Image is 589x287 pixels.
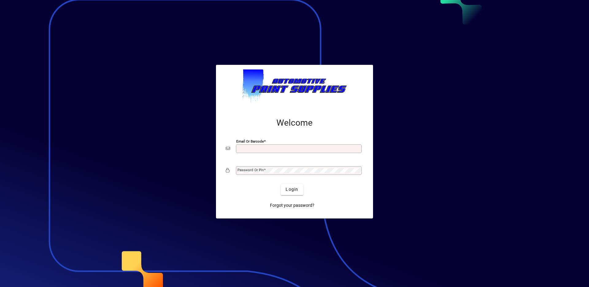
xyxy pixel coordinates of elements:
[237,168,264,172] mat-label: Password or Pin
[268,200,317,211] a: Forgot your password?
[226,118,363,128] h2: Welcome
[236,139,264,143] mat-label: Email or Barcode
[270,202,314,209] span: Forgot your password?
[286,186,298,193] span: Login
[281,184,303,195] button: Login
